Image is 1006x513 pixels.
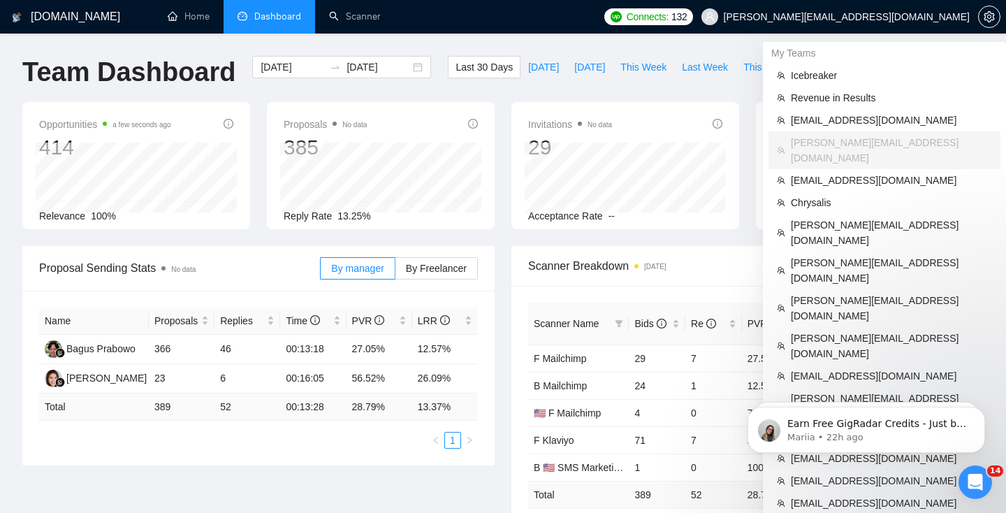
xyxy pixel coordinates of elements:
td: 46 [214,335,280,364]
td: 12.50% [742,372,799,399]
span: Scanner Breakdown [528,257,967,275]
th: Name [39,308,149,335]
td: 12.57% [412,335,478,364]
td: 27.59% [742,345,799,372]
div: 385 [284,134,367,161]
span: Acceptance Rate [528,210,603,222]
button: This Month [736,56,799,78]
a: KH[PERSON_NAME] Heart [45,372,173,383]
span: info-circle [657,319,666,328]
span: -- [608,210,615,222]
iframe: Intercom live chat [958,465,992,499]
span: PVR [748,318,780,329]
a: B Mailchimp [534,380,587,391]
a: B 🇺🇸 SMS Marketing [534,462,625,473]
td: 13.37 % [412,393,478,421]
td: 00:13:18 [280,335,346,364]
div: Bagus Prabowo [66,341,136,356]
span: info-circle [440,315,450,325]
span: This Week [620,59,666,75]
td: 4 [629,399,685,426]
button: left [428,432,444,449]
a: F Mailchimp [534,353,586,364]
div: 29 [528,134,612,161]
span: [PERSON_NAME][EMAIL_ADDRESS][DOMAIN_NAME] [791,217,992,248]
div: 414 [39,134,171,161]
span: PVR [352,315,385,326]
span: Reply Rate [284,210,332,222]
img: upwork-logo.png [611,11,622,22]
span: Re [691,318,716,329]
span: team [777,71,785,80]
span: dashboard [238,11,247,21]
button: This Week [613,56,674,78]
td: 29 [629,345,685,372]
span: info-circle [713,119,722,129]
span: Proposal Sending Stats [39,259,320,277]
span: No data [171,266,196,273]
td: 7 [685,345,742,372]
span: team [777,477,785,485]
time: a few seconds ago [112,121,170,129]
a: 1 [445,433,460,448]
span: [PERSON_NAME][EMAIL_ADDRESS][DOMAIN_NAME] [791,255,992,286]
span: swap-right [330,62,341,73]
span: info-circle [468,119,478,129]
span: Connects: [627,9,669,24]
td: 26.09% [412,364,478,393]
span: setting [979,11,1000,22]
span: team [777,266,785,275]
span: 14 [987,465,1003,477]
span: team [777,372,785,380]
span: info-circle [224,119,233,129]
a: F Klaviyo [534,435,574,446]
span: No data [342,121,367,129]
span: This Month [743,59,792,75]
span: [DATE] [574,59,605,75]
span: Time [286,315,319,326]
span: team [777,94,785,102]
span: [PERSON_NAME][EMAIL_ADDRESS][DOMAIN_NAME] [791,135,992,166]
span: [DATE] [528,59,559,75]
button: [DATE] [520,56,567,78]
a: homeHome [168,10,210,22]
td: 00:16:05 [280,364,346,393]
a: 🇺🇸 F Mailchimp [534,407,601,419]
span: user [705,12,715,22]
h1: Team Dashboard [22,56,235,89]
td: Total [39,393,149,421]
span: Dashboard [254,10,301,22]
td: 52 [685,481,742,508]
td: 6 [214,364,280,393]
span: [EMAIL_ADDRESS][DOMAIN_NAME] [791,113,992,128]
img: gigradar-bm.png [55,377,65,387]
td: 28.79 % [347,393,412,421]
span: [EMAIL_ADDRESS][DOMAIN_NAME] [791,173,992,188]
td: 366 [149,335,214,364]
span: LRR [418,315,450,326]
span: Revenue in Results [791,90,992,106]
span: Proposals [284,116,367,133]
time: [DATE] [644,263,666,270]
span: team [777,198,785,207]
button: right [461,432,478,449]
td: 1 [685,372,742,399]
button: Last Week [674,56,736,78]
span: [PERSON_NAME][EMAIL_ADDRESS][DOMAIN_NAME] [791,293,992,324]
span: team [777,176,785,185]
span: Replies [220,313,264,328]
span: No data [588,121,612,129]
span: info-circle [310,315,320,325]
button: Last 30 Days [448,56,520,78]
td: 27.05% [347,335,412,364]
span: Last 30 Days [455,59,513,75]
th: Proposals [149,308,214,335]
span: info-circle [706,319,716,328]
span: [EMAIL_ADDRESS][DOMAIN_NAME] [791,368,992,384]
span: team [777,304,785,312]
div: My Teams [763,42,1006,64]
img: logo [12,6,22,29]
td: 0 [685,454,742,481]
